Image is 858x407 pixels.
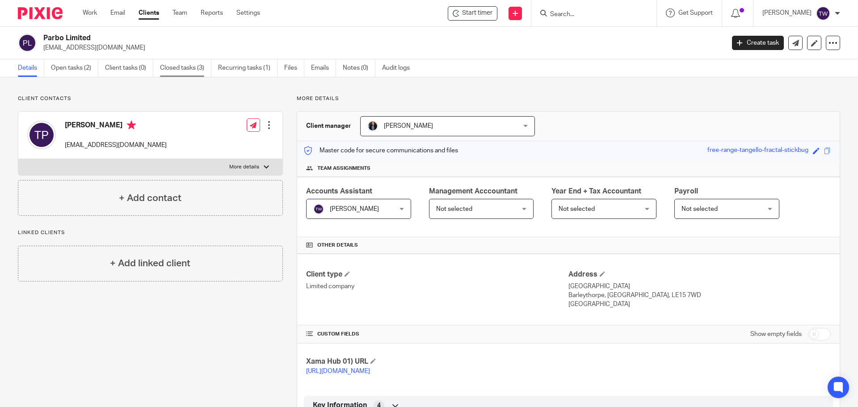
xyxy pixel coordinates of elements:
[65,121,167,132] h4: [PERSON_NAME]
[311,59,336,77] a: Emails
[707,146,808,156] div: free-range-tangello-fractal-stickbug
[436,206,472,212] span: Not selected
[568,270,831,279] h4: Address
[732,36,784,50] a: Create task
[306,270,568,279] h4: Client type
[317,165,370,172] span: Team assignments
[568,291,831,300] p: Barleythorpe, [GEOGRAPHIC_DATA], LE15 7WD
[229,164,259,171] p: More details
[27,121,56,149] img: svg%3E
[568,282,831,291] p: [GEOGRAPHIC_DATA]
[313,204,324,214] img: svg%3E
[367,121,378,131] img: martin-hickman.jpg
[750,330,802,339] label: Show empty fields
[18,59,44,77] a: Details
[65,141,167,150] p: [EMAIL_ADDRESS][DOMAIN_NAME]
[762,8,812,17] p: [PERSON_NAME]
[18,95,283,102] p: Client contacts
[382,59,416,77] a: Audit logs
[172,8,187,17] a: Team
[119,191,181,205] h4: + Add contact
[201,8,223,17] a: Reports
[343,59,375,77] a: Notes (0)
[549,11,630,19] input: Search
[110,8,125,17] a: Email
[317,242,358,249] span: Other details
[674,188,698,195] span: Payroll
[43,34,584,43] h2: Parbo Limited
[559,206,595,212] span: Not selected
[429,188,517,195] span: Management Acccountant
[18,229,283,236] p: Linked clients
[462,8,492,18] span: Start timer
[816,6,830,21] img: svg%3E
[448,6,497,21] div: Parbo Limited
[83,8,97,17] a: Work
[51,59,98,77] a: Open tasks (2)
[236,8,260,17] a: Settings
[330,206,379,212] span: [PERSON_NAME]
[306,331,568,338] h4: CUSTOM FIELDS
[306,357,568,366] h4: Xama Hub 01) URL
[551,188,641,195] span: Year End + Tax Accountant
[43,43,719,52] p: [EMAIL_ADDRESS][DOMAIN_NAME]
[306,122,351,130] h3: Client manager
[306,188,372,195] span: Accounts Assistant
[218,59,278,77] a: Recurring tasks (1)
[681,206,718,212] span: Not selected
[568,300,831,309] p: [GEOGRAPHIC_DATA]
[297,95,840,102] p: More details
[304,146,458,155] p: Master code for secure communications and files
[18,34,37,52] img: svg%3E
[105,59,153,77] a: Client tasks (0)
[306,368,370,374] a: [URL][DOMAIN_NAME]
[139,8,159,17] a: Clients
[384,123,433,129] span: [PERSON_NAME]
[127,121,136,130] i: Primary
[18,7,63,19] img: Pixie
[306,282,568,291] p: Limited company
[284,59,304,77] a: Files
[110,256,190,270] h4: + Add linked client
[160,59,211,77] a: Closed tasks (3)
[678,10,713,16] span: Get Support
